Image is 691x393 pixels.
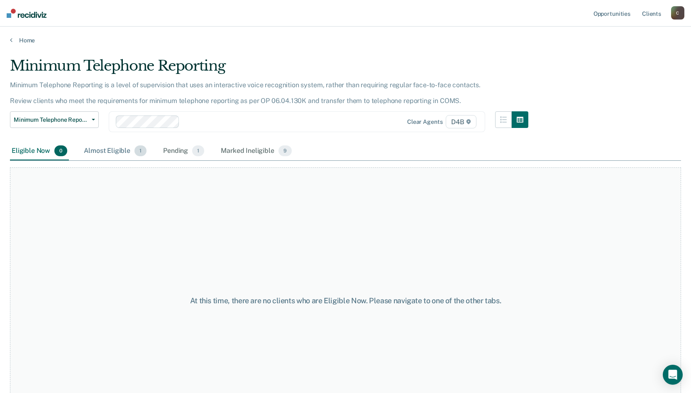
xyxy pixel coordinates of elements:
[663,365,683,385] div: Open Intercom Messenger
[134,145,147,156] span: 1
[10,57,528,81] div: Minimum Telephone Reporting
[10,81,481,105] p: Minimum Telephone Reporting is a level of supervision that uses an interactive voice recognition ...
[192,145,204,156] span: 1
[671,6,684,20] button: C
[10,37,681,44] a: Home
[178,296,513,305] div: At this time, there are no clients who are Eligible Now. Please navigate to one of the other tabs.
[7,9,46,18] img: Recidiviz
[14,116,88,123] span: Minimum Telephone Reporting
[10,142,69,160] div: Eligible Now0
[10,111,99,128] button: Minimum Telephone Reporting
[82,142,148,160] div: Almost Eligible1
[54,145,67,156] span: 0
[407,118,442,125] div: Clear agents
[161,142,206,160] div: Pending1
[219,142,293,160] div: Marked Ineligible9
[446,115,476,128] span: D4B
[278,145,292,156] span: 9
